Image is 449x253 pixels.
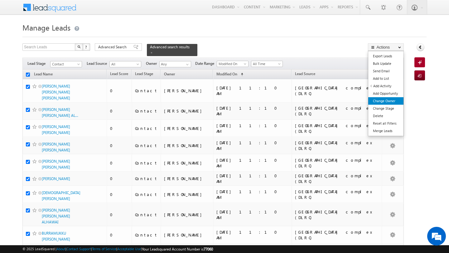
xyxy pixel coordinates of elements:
a: Add to List [368,75,403,82]
div: [PERSON_NAME] [164,176,210,181]
div: [DATE] 11:10 AM [216,105,289,117]
div: 0 [110,143,129,148]
a: Change Stage [368,105,403,112]
a: Contact [50,61,82,67]
div: 0 [110,232,129,238]
div: [GEOGRAPHIC_DATA] complex (DLRC) [295,123,379,134]
a: Add Activity [369,82,403,90]
span: Lead Stage [135,71,153,76]
div: 0 [110,160,129,166]
div: Contact [135,192,158,197]
div: [PERSON_NAME] [164,160,210,166]
div: Minimize live chat window [102,3,117,18]
em: Start Chat [85,192,113,200]
span: Date Range [195,61,217,66]
div: [PERSON_NAME] [164,126,210,131]
div: [DATE] 11:10 AM [216,189,289,200]
a: BURRAMUKKU [PERSON_NAME] [42,231,70,241]
div: Contact [135,212,158,217]
img: d_60004797649_company_0_60004797649 [11,33,26,41]
div: Contact [135,143,158,148]
span: Lead Stage [27,61,50,66]
span: Owner [164,72,175,76]
a: [PERSON_NAME] [42,176,70,181]
a: Lead Score [107,70,131,79]
span: Lead Source [295,71,315,76]
a: Reset all Filters [368,120,403,127]
div: Contact [135,126,158,131]
span: Owner [146,61,159,66]
a: [PERSON_NAME] [PERSON_NAME] [42,159,70,169]
div: Contact [135,176,158,181]
span: Advanced Search [98,44,128,50]
a: Change Owner [368,97,403,105]
div: Contact [135,88,158,93]
a: [PERSON_NAME] [PERSON_NAME] AL... [42,107,78,118]
span: Lead Score [110,71,128,76]
div: [GEOGRAPHIC_DATA] complex (DLRC) [295,85,379,96]
div: [GEOGRAPHIC_DATA] complex (DLRC) [295,189,379,200]
div: [PERSON_NAME] [164,192,210,197]
div: 0 [110,108,129,114]
div: 0 [110,192,129,197]
div: [DATE] 11:10 AM [216,229,289,241]
div: 0 [110,88,129,93]
input: Check all records [26,73,30,77]
span: Modified On [217,61,247,67]
input: Type to Search [159,61,191,67]
span: © 2025 LeadSquared | | | | | [22,246,213,252]
a: Acceptable Use [117,247,141,251]
a: Merge Leads [368,127,403,135]
a: Delete [368,112,403,120]
div: [DATE] 11:10 AM [216,85,289,96]
div: [GEOGRAPHIC_DATA] complex (DLRC) [295,173,379,184]
a: Send Email [368,67,403,75]
div: [DATE] 11:10 AM [216,173,289,184]
div: [PERSON_NAME] [164,232,210,238]
div: [DATE] 11:10 AM [216,209,289,220]
span: Your Leadsquared Account Number is [142,247,213,251]
a: [PERSON_NAME] [PERSON_NAME] ALHAWAI [42,208,70,224]
a: [DEMOGRAPHIC_DATA][PERSON_NAME] [42,190,80,201]
div: [PERSON_NAME] [164,212,210,217]
div: 0 [110,212,129,217]
div: Contact [135,232,158,238]
button: Actions [368,43,404,51]
div: Contact [135,160,158,166]
a: Modified On [217,61,249,67]
span: Lead Source [87,61,109,66]
div: [GEOGRAPHIC_DATA] complex (DLRC) [295,209,379,220]
a: Modified On (sorted ascending) [213,70,246,79]
a: Terms of Service [92,247,116,251]
a: Lead Stage [132,70,156,79]
div: [DATE] 11:10 AM [216,140,289,151]
div: Chat with us now [32,33,105,41]
a: [PERSON_NAME] [PERSON_NAME] [PERSON_NAME] [42,84,70,100]
a: [PERSON_NAME] [PERSON_NAME] [42,124,70,135]
div: 0 [110,126,129,131]
div: [PERSON_NAME] [164,88,210,93]
div: Contact [135,108,158,114]
span: 77060 [204,247,213,251]
span: Manage Leads [22,22,70,32]
a: Add Opportunity [368,90,403,97]
a: Export Leads [368,52,403,60]
div: 0 [110,176,129,181]
span: All [110,61,139,67]
a: Lead Name [31,71,56,79]
span: Contact [51,61,80,67]
span: All Time [251,61,281,67]
a: Contact Support [66,247,91,251]
a: Bulk Update [368,60,403,67]
a: All Time [251,61,283,67]
div: [PERSON_NAME] [164,108,210,114]
div: [DATE] 11:10 AM [216,123,289,134]
div: [PERSON_NAME] [164,143,210,148]
span: Advanced search results [150,45,190,49]
a: Lead Source [292,70,318,79]
div: [GEOGRAPHIC_DATA] complex (DLRC) [295,157,379,169]
textarea: Type your message and hit 'Enter' [8,58,114,187]
a: About [56,247,65,251]
a: [PERSON_NAME] [PERSON_NAME] [42,142,70,152]
div: [GEOGRAPHIC_DATA] complex (DLRC) [295,229,379,241]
